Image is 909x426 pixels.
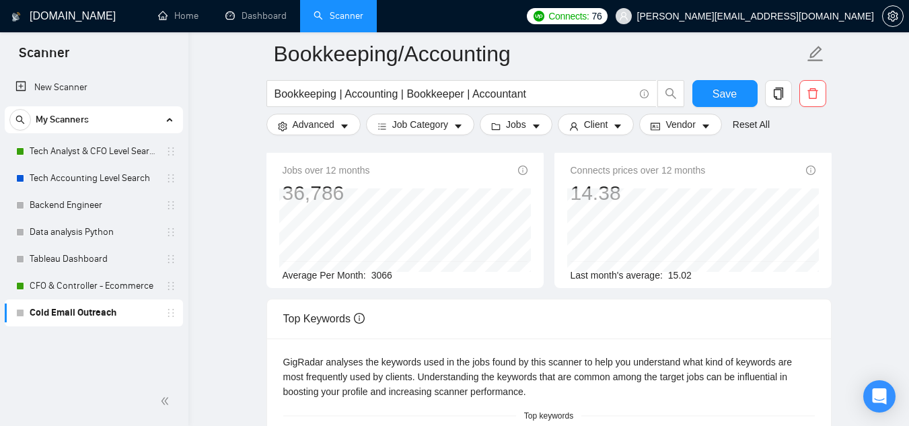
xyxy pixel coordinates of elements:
[571,270,663,281] span: Last month's average:
[592,9,602,24] span: 76
[658,87,684,100] span: search
[278,121,287,131] span: setting
[806,166,815,175] span: info-circle
[548,9,589,24] span: Connects:
[807,45,824,63] span: edit
[158,10,198,22] a: homeHome
[491,121,501,131] span: folder
[30,138,157,165] a: Tech Analyst & CFO Level Search
[883,11,903,22] span: setting
[366,114,474,135] button: barsJob Categorycaret-down
[11,6,21,28] img: logo
[558,114,634,135] button: userClientcaret-down
[571,163,706,178] span: Connects prices over 12 months
[30,192,157,219] a: Backend Engineer
[166,254,176,264] span: holder
[5,106,183,326] li: My Scanners
[266,114,361,135] button: settingAdvancedcaret-down
[166,227,176,238] span: holder
[30,219,157,246] a: Data analysis Python
[160,394,174,408] span: double-left
[354,313,365,324] span: info-circle
[800,87,826,100] span: delete
[692,80,758,107] button: Save
[613,121,622,131] span: caret-down
[225,10,287,22] a: dashboardDashboard
[453,121,463,131] span: caret-down
[166,173,176,184] span: holder
[30,165,157,192] a: Tech Accounting Level Search
[30,273,157,299] a: CFO & Controller - Ecommerce
[534,11,544,22] img: upwork-logo.png
[36,106,89,133] span: My Scanners
[619,11,628,21] span: user
[766,87,791,100] span: copy
[15,74,172,101] a: New Scanner
[283,270,366,281] span: Average Per Month:
[657,80,684,107] button: search
[569,121,579,131] span: user
[882,11,904,22] a: setting
[274,37,804,71] input: Scanner name...
[480,114,552,135] button: folderJobscaret-down
[340,121,349,131] span: caret-down
[283,299,815,338] div: Top Keywords
[392,117,448,132] span: Job Category
[665,117,695,132] span: Vendor
[166,308,176,318] span: holder
[166,146,176,157] span: holder
[668,270,692,281] span: 15.02
[166,281,176,291] span: holder
[571,180,706,206] div: 14.38
[799,80,826,107] button: delete
[377,121,387,131] span: bars
[275,85,634,102] input: Search Freelance Jobs...
[30,246,157,273] a: Tableau Dashboard
[701,121,711,131] span: caret-down
[506,117,526,132] span: Jobs
[293,117,334,132] span: Advanced
[283,180,370,206] div: 36,786
[30,299,157,326] a: Cold Email Outreach
[532,121,541,131] span: caret-down
[10,115,30,125] span: search
[283,355,815,399] div: GigRadar analyses the keywords used in the jobs found by this scanner to help you understand what...
[371,270,392,281] span: 3066
[8,43,80,71] span: Scanner
[584,117,608,132] span: Client
[882,5,904,27] button: setting
[166,200,176,211] span: holder
[518,166,528,175] span: info-circle
[5,74,183,101] li: New Scanner
[863,380,896,413] div: Open Intercom Messenger
[283,163,370,178] span: Jobs over 12 months
[713,85,737,102] span: Save
[640,90,649,98] span: info-circle
[516,410,581,423] span: Top keywords
[639,114,721,135] button: idcardVendorcaret-down
[651,121,660,131] span: idcard
[733,117,770,132] a: Reset All
[9,109,31,131] button: search
[314,10,363,22] a: searchScanner
[765,80,792,107] button: copy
